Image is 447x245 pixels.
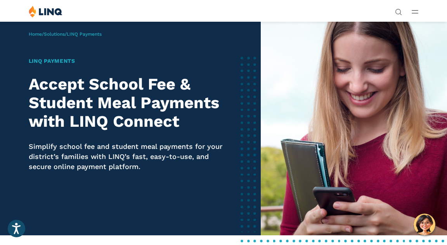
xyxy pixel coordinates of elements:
button: Open Main Menu [412,7,418,16]
p: Simplify school fee and student meal payments for your district’s families with LINQ’s fast, easy... [29,141,232,171]
button: Open Search Bar [395,8,402,15]
img: LINQ | K‑12 Software [29,5,62,17]
h2: Accept School Fee & Student Meal Payments with LINQ Connect [29,75,232,130]
h1: LINQ Payments [29,57,232,65]
span: / / [29,31,102,37]
a: Home [29,31,42,37]
span: LINQ Payments [67,31,102,37]
a: Solutions [44,31,65,37]
nav: Utility Navigation [395,5,402,15]
img: LINQ Payments [261,21,447,235]
button: Hello, have a question? Let’s chat. [414,214,435,235]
